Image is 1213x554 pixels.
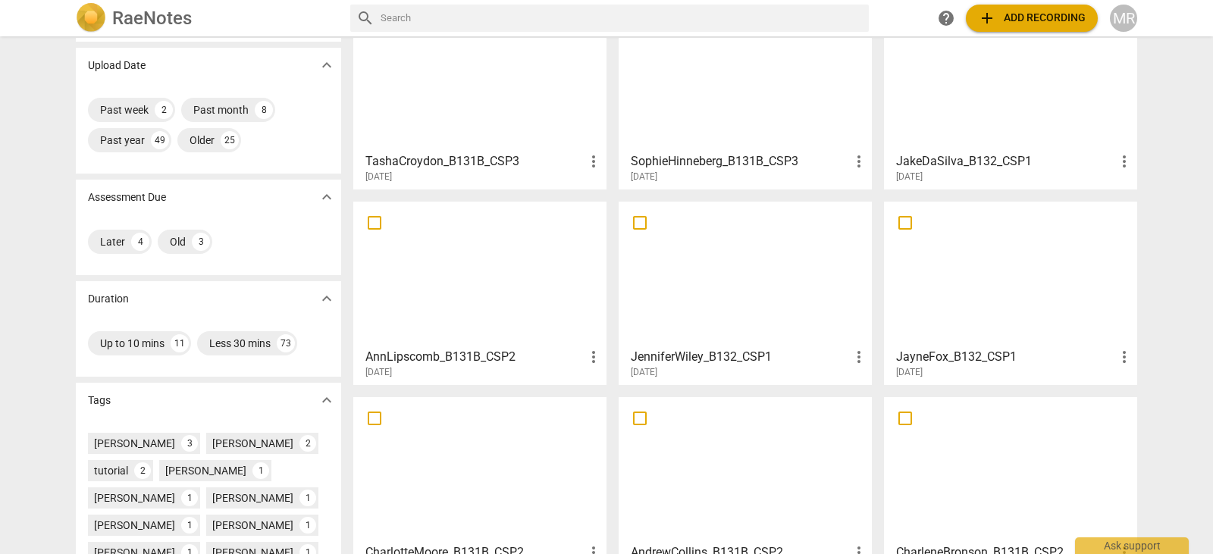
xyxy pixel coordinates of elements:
[94,518,175,533] div: [PERSON_NAME]
[277,334,295,352] div: 73
[889,207,1132,378] a: JayneFox_B132_CSP1[DATE]
[850,152,868,171] span: more_vert
[315,389,338,412] button: Show more
[631,348,850,366] h3: JenniferWiley_B132_CSP1
[585,152,603,171] span: more_vert
[94,436,175,451] div: [PERSON_NAME]
[100,133,145,148] div: Past year
[896,366,923,379] span: [DATE]
[365,348,585,366] h3: AnnLipscomb_B131B_CSP2
[359,11,601,183] a: TashaCroydon_B131B_CSP3[DATE]
[932,5,960,32] a: Help
[76,3,338,33] a: LogoRaeNotes
[100,234,125,249] div: Later
[937,9,955,27] span: help
[585,348,603,366] span: more_vert
[88,291,129,307] p: Duration
[365,152,585,171] h3: TashaCroydon_B131B_CSP3
[299,435,316,452] div: 2
[318,391,336,409] span: expand_more
[365,171,392,183] span: [DATE]
[318,56,336,74] span: expand_more
[896,152,1115,171] h3: JakeDaSilva_B132_CSP1
[181,435,198,452] div: 3
[171,334,189,352] div: 11
[381,6,863,30] input: Search
[1110,5,1137,32] button: MR
[88,189,166,205] p: Assessment Due
[359,207,601,378] a: AnnLipscomb_B131B_CSP2[DATE]
[94,490,175,505] div: [PERSON_NAME]
[190,133,215,148] div: Older
[896,171,923,183] span: [DATE]
[978,9,996,27] span: add
[1115,348,1133,366] span: more_vert
[165,463,246,478] div: [PERSON_NAME]
[299,517,316,534] div: 1
[978,9,1086,27] span: Add recording
[212,490,293,505] div: [PERSON_NAME]
[631,366,657,379] span: [DATE]
[209,336,271,351] div: Less 30 mins
[255,101,273,119] div: 8
[112,8,192,29] h2: RaeNotes
[134,462,151,479] div: 2
[631,171,657,183] span: [DATE]
[221,131,239,149] div: 25
[252,462,269,479] div: 1
[896,348,1115,366] h3: JayneFox_B132_CSP1
[365,366,392,379] span: [DATE]
[170,234,186,249] div: Old
[850,348,868,366] span: more_vert
[624,207,867,378] a: JenniferWiley_B132_CSP1[DATE]
[131,233,149,251] div: 4
[299,490,316,506] div: 1
[155,101,173,119] div: 2
[318,188,336,206] span: expand_more
[212,436,293,451] div: [PERSON_NAME]
[100,336,165,351] div: Up to 10 mins
[94,463,128,478] div: tutorial
[624,11,867,183] a: SophieHinneberg_B131B_CSP3[DATE]
[100,102,149,117] div: Past week
[151,131,169,149] div: 49
[318,290,336,308] span: expand_more
[966,5,1098,32] button: Upload
[192,233,210,251] div: 3
[212,518,293,533] div: [PERSON_NAME]
[181,490,198,506] div: 1
[315,186,338,208] button: Show more
[193,102,249,117] div: Past month
[1075,537,1189,554] div: Ask support
[315,287,338,310] button: Show more
[356,9,375,27] span: search
[889,11,1132,183] a: JakeDaSilva_B132_CSP1[DATE]
[88,393,111,408] p: Tags
[315,54,338,77] button: Show more
[76,3,106,33] img: Logo
[1115,152,1133,171] span: more_vert
[631,152,850,171] h3: SophieHinneberg_B131B_CSP3
[88,58,146,74] p: Upload Date
[181,517,198,534] div: 1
